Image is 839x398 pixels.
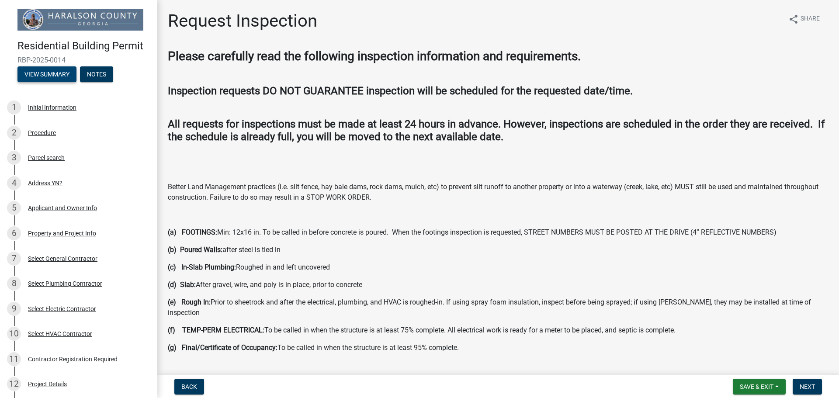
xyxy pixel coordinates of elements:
[168,343,277,352] strong: (g) Final/Certificate of Occupancy:
[168,326,264,334] strong: (f) TEMP-PERM ELECTRICAL:
[168,118,825,143] strong: All requests for inspections must be made at least 24 hours in advance. However, inspections are ...
[28,205,97,211] div: Applicant and Owner Info
[28,280,102,287] div: Select Plumbing Contractor
[168,297,829,318] p: Prior to sheetrock and after the electrical, plumbing, and HVAC is roughed-in. If using spray foa...
[28,306,96,312] div: Select Electric Contractor
[7,302,21,316] div: 9
[781,10,827,28] button: shareShare
[788,14,799,24] i: share
[7,327,21,341] div: 10
[793,379,822,395] button: Next
[168,343,829,353] p: To be called in when the structure is at least 95% complete.
[168,280,196,289] strong: (d) Slab:
[17,56,140,64] span: RBP-2025-0014
[168,10,317,31] h1: Request Inspection
[17,66,76,82] button: View Summary
[80,71,113,78] wm-modal-confirm: Notes
[168,49,581,63] strong: Please carefully read the following inspection information and requirements.
[168,228,217,236] strong: (a) FOOTINGS:
[174,379,204,395] button: Back
[7,377,21,391] div: 12
[28,180,62,186] div: Address YN?
[7,100,21,114] div: 1
[168,182,829,203] p: Better Land Management practices (i.e. silt fence, hay bale dams, rock dams, mulch, etc) to preve...
[801,14,820,24] span: Share
[800,383,815,390] span: Next
[7,277,21,291] div: 8
[28,381,67,387] div: Project Details
[28,356,118,362] div: Contractor Registration Required
[7,126,21,140] div: 2
[28,230,96,236] div: Property and Project Info
[168,227,829,238] p: Min: 12x16 in. To be called in before concrete is poured. When the footings inspection is request...
[168,246,222,254] strong: (b) Poured Walls:
[7,252,21,266] div: 7
[168,280,829,290] p: After gravel, wire, and poly is in place, prior to concrete
[733,379,786,395] button: Save & Exit
[17,9,143,31] img: Haralson County, Georgia
[7,201,21,215] div: 5
[28,256,97,262] div: Select General Contractor
[181,383,197,390] span: Back
[740,383,773,390] span: Save & Exit
[7,352,21,366] div: 11
[7,151,21,165] div: 3
[168,263,236,271] strong: (c) In-Slab Plumbing:
[168,298,211,306] strong: (e) Rough In:
[17,71,76,78] wm-modal-confirm: Summary
[168,262,829,273] p: Roughed in and left uncovered
[28,155,65,161] div: Parcel search
[7,176,21,190] div: 4
[168,85,633,97] strong: Inspection requests DO NOT GUARANTEE inspection will be scheduled for the requested date/time.
[80,66,113,82] button: Notes
[168,325,829,336] p: To be called in when the structure is at least 75% complete. All electrical work is ready for a m...
[28,331,92,337] div: Select HVAC Contractor
[168,245,829,255] p: after steel is tied in
[28,104,76,111] div: Initial Information
[28,130,56,136] div: Procedure
[17,40,150,52] h4: Residential Building Permit
[7,226,21,240] div: 6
